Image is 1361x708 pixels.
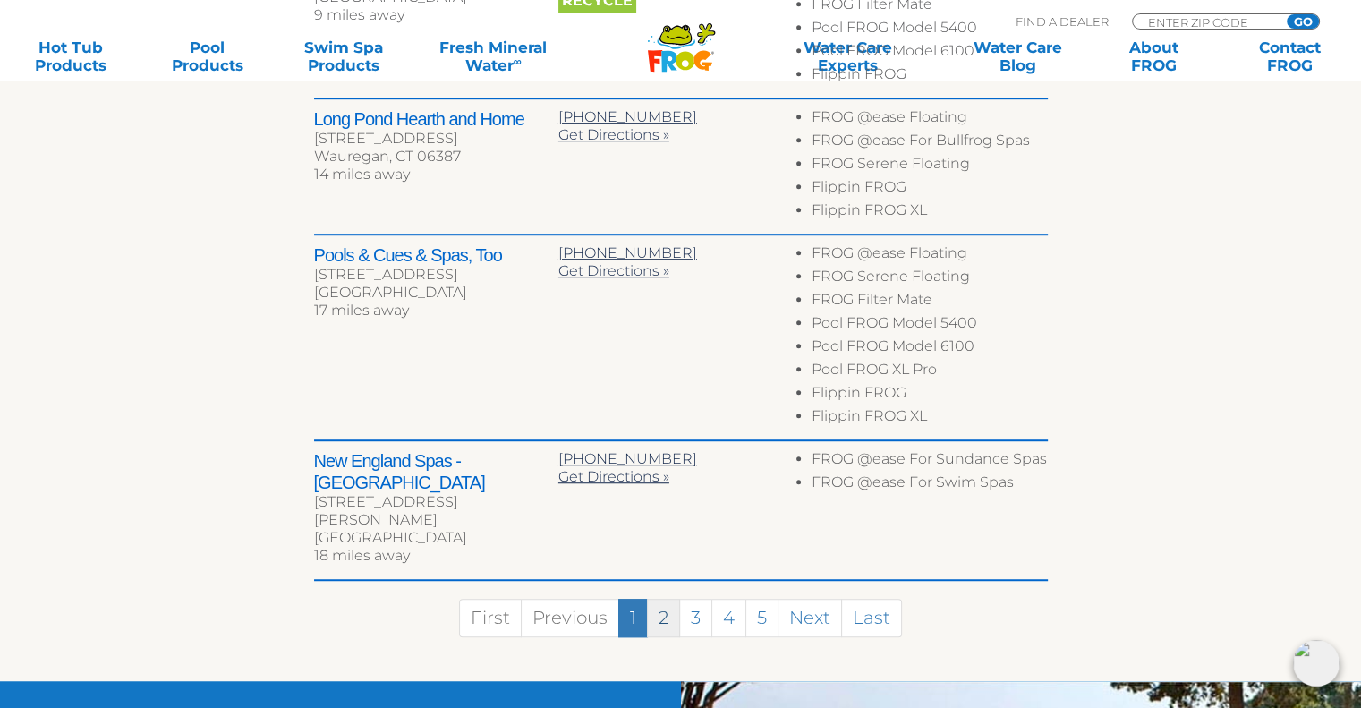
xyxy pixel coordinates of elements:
span: 14 miles away [314,166,410,183]
a: PoolProducts [154,38,259,74]
a: 4 [711,599,746,637]
li: Flippin FROG [812,384,1047,407]
li: FROG Serene Floating [812,155,1047,178]
a: Previous [521,599,619,637]
li: Pool FROG Model 5400 [812,19,1047,42]
div: [GEOGRAPHIC_DATA] [314,529,558,547]
a: 5 [745,599,778,637]
a: 1 [618,599,648,637]
h2: New England Spas - [GEOGRAPHIC_DATA] [314,450,558,493]
a: First [459,599,522,637]
span: 17 miles away [314,302,409,319]
input: Zip Code Form [1146,14,1267,30]
a: ContactFROG [1238,38,1343,74]
span: 18 miles away [314,547,410,564]
li: FROG @ease Floating [812,244,1047,268]
li: Pool FROG XL Pro [812,361,1047,384]
div: [STREET_ADDRESS][PERSON_NAME] [314,493,558,529]
p: Find A Dealer [1016,13,1109,30]
li: FROG @ease For Sundance Spas [812,450,1047,473]
a: [PHONE_NUMBER] [558,450,697,467]
a: AboutFROG [1101,38,1206,74]
li: FROG Filter Mate [812,291,1047,314]
a: [PHONE_NUMBER] [558,244,697,261]
img: openIcon [1293,640,1340,687]
li: Flippin FROG [812,65,1047,89]
a: Next [778,599,842,637]
h2: Pools & Cues & Spas, Too [314,244,558,266]
a: Get Directions » [558,262,669,279]
li: Flippin FROG XL [812,407,1047,431]
a: Get Directions » [558,126,669,143]
li: FROG @ease Floating [812,108,1047,132]
li: Flippin FROG [812,178,1047,201]
a: Hot TubProducts [18,38,123,74]
div: [GEOGRAPHIC_DATA] [314,284,558,302]
li: Pool FROG Model 5400 [812,314,1047,337]
input: GO [1287,14,1319,29]
span: 9 miles away [314,6,404,23]
li: Pool FROG Model 6100 [812,42,1047,65]
li: Flippin FROG XL [812,201,1047,225]
li: FROG Serene Floating [812,268,1047,291]
a: 3 [679,599,712,637]
a: 2 [647,599,680,637]
li: FROG @ease For Bullfrog Spas [812,132,1047,155]
div: [STREET_ADDRESS] [314,130,558,148]
li: FROG @ease For Swim Spas [812,473,1047,497]
h2: Long Pond Hearth and Home [314,108,558,130]
a: Swim SpaProducts [291,38,396,74]
a: Get Directions » [558,468,669,485]
a: Last [841,599,902,637]
a: [PHONE_NUMBER] [558,108,697,125]
div: [STREET_ADDRESS] [314,266,558,284]
div: Wauregan, CT 06387 [314,148,558,166]
li: Pool FROG Model 6100 [812,337,1047,361]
